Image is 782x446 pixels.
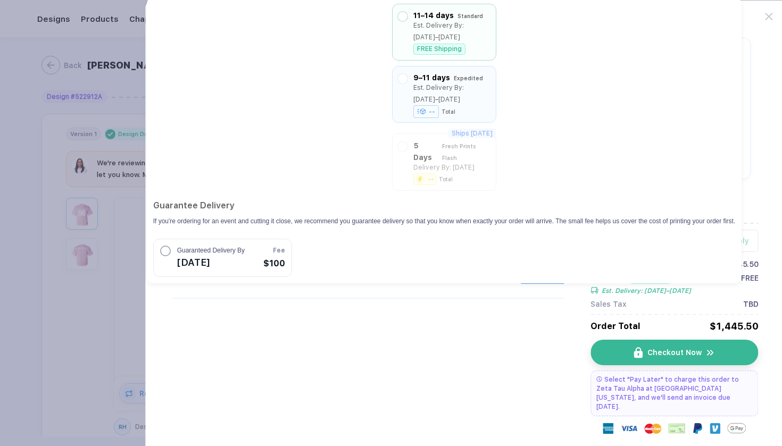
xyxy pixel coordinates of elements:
div: 9–11 days [413,72,450,83]
div: Apply [728,237,759,245]
div: 9–11 days ExpeditedEst. Delivery By: [DATE]–[DATE]--Total [398,72,490,117]
div: $1,445.50 [710,321,759,332]
div: 11–14 days [413,10,454,21]
div: -- [413,105,439,118]
img: express [603,423,614,434]
span: Guaranteed Delivery By [177,246,245,255]
img: Paypal [693,423,703,434]
div: Est. Delivery By: [DATE]–[DATE] [413,20,490,43]
img: pay later [596,376,602,382]
span: FREE [741,274,759,294]
span: Checkout Now [647,348,702,357]
div: Est. Delivery By: [DATE]–[DATE] [413,82,490,105]
span: Sales Tax [590,300,627,308]
img: visa [621,420,638,437]
img: Venmo [710,423,721,434]
span: [DATE] [177,255,245,270]
span: $100 [263,257,285,270]
button: iconCheckout Nowicon [590,340,758,365]
button: Guaranteed Delivery By[DATE]Fee$100 [153,239,292,277]
img: master-card [645,420,662,437]
div: FREE Shipping [413,44,465,55]
span: TBD [743,300,759,308]
div: Select "Pay Later" to charge this order to Zeta Tau Alpha at [GEOGRAPHIC_DATA][US_STATE], and we'... [590,371,758,416]
p: If you're ordering for an event and cutting it close, we recommend you guarantee delivery so that... [153,216,736,226]
div: Standard [457,10,483,22]
h2: Guarantee Delivery [153,199,736,212]
div: Total [442,108,455,115]
img: cheque [669,423,686,434]
span: Fee [273,246,285,255]
span: Est. Delivery: [DATE]–[DATE] [602,287,691,294]
span: Order Total [590,321,640,331]
img: GPay [728,419,746,437]
div: Expedited [454,72,483,84]
img: icon [634,347,643,358]
div: 11–14 days StandardEst. Delivery By: [DATE]–[DATE]FREE Shipping [398,10,490,55]
img: icon [706,348,716,358]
